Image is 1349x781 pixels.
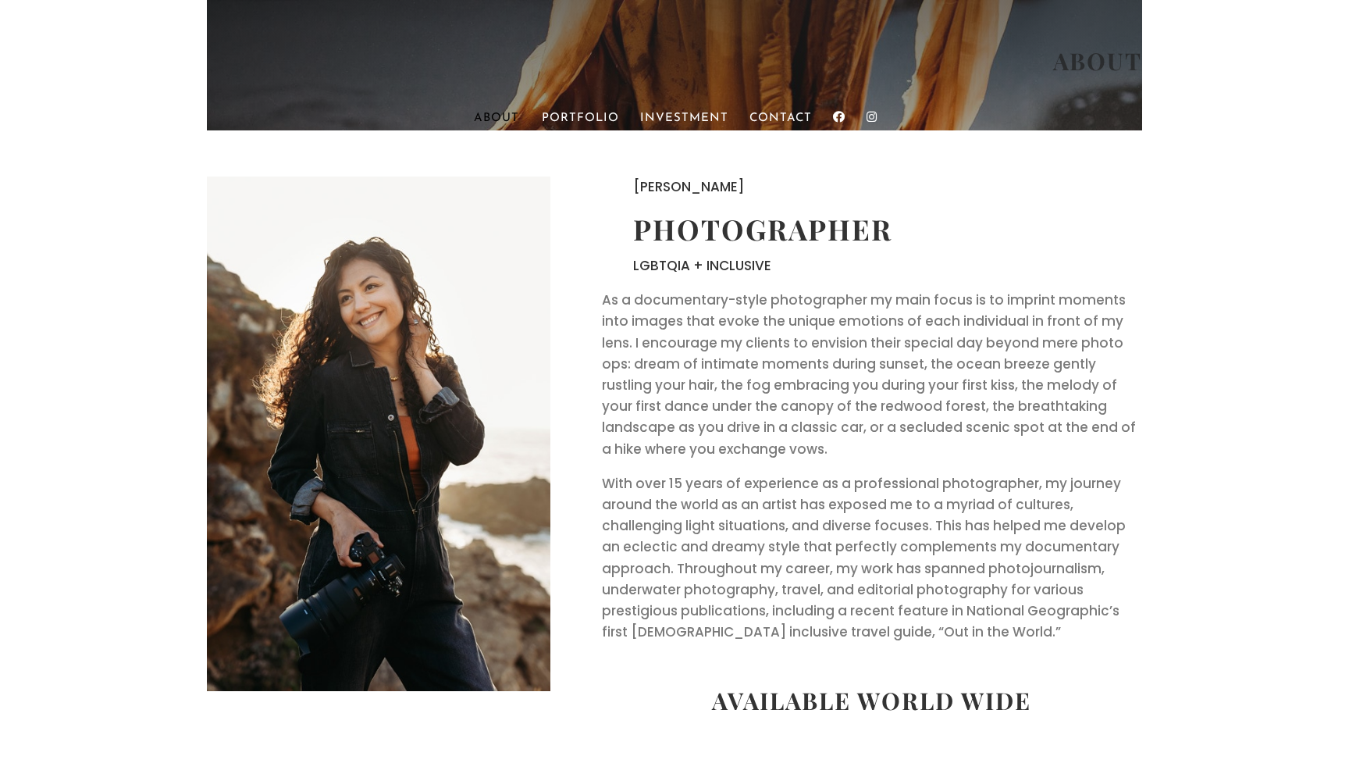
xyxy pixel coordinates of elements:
[602,290,1142,473] p: As a documentary-style photographer my main focus is to imprint moments into images that evoke th...
[633,177,744,196] span: [PERSON_NAME]
[633,256,771,275] span: LGBTQIA + INCLUSIVE
[207,177,550,691] img: Bif-Sur-photographer
[712,685,1031,716] span: AVAILABLE WORLD WIDE
[640,113,728,157] a: Investment
[602,473,1142,657] p: With over 15 years of experience as a professional photographer, my journey around the world as a...
[749,113,812,157] a: Contact
[472,112,521,126] a: About
[542,113,619,157] a: Portfolio
[633,210,892,248] span: PHOTOGRAPHER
